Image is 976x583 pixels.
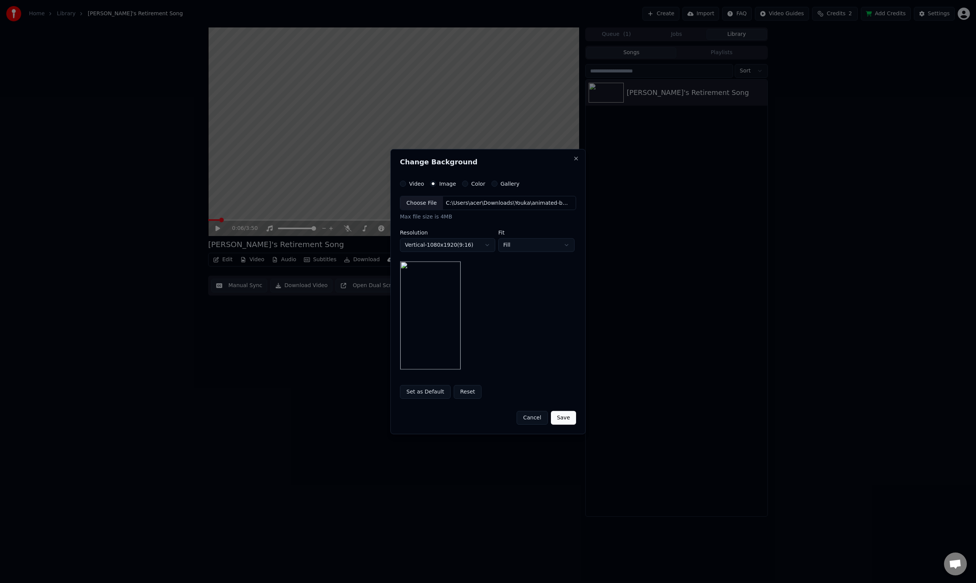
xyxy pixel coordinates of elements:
[454,385,482,399] button: Reset
[400,385,451,399] button: Set as Default
[409,181,424,186] label: Video
[501,181,520,186] label: Gallery
[551,411,576,425] button: Save
[498,230,575,235] label: Fit
[517,411,547,425] button: Cancel
[443,199,573,207] div: C:\Users\acer\Downloads\Youka\animated-beach-retiement.gif
[400,158,576,165] h2: Change Background
[400,230,495,235] label: Resolution
[471,181,485,186] label: Color
[400,196,443,210] div: Choose File
[439,181,456,186] label: Image
[400,213,576,221] div: Max file size is 4MB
